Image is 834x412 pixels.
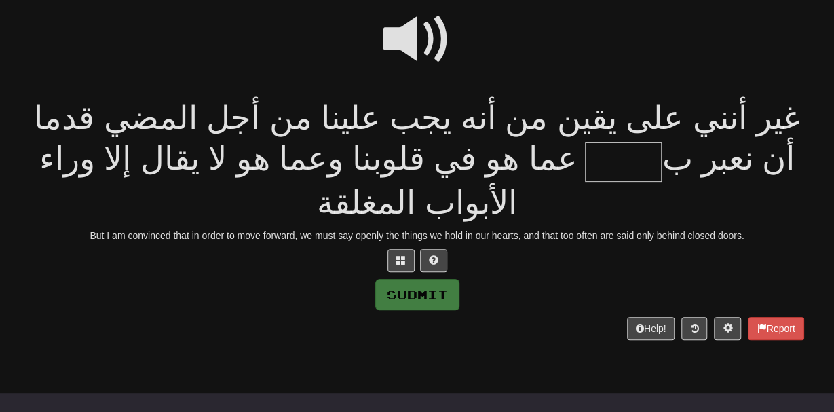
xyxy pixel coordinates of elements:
[387,249,415,272] button: Switch sentence to multiple choice alt+p
[748,317,803,340] button: Report
[420,249,447,272] button: Single letter hint - you only get 1 per sentence and score half the points! alt+h
[627,317,675,340] button: Help!
[39,140,577,221] span: عما هو في قلوبنا وعما هو لا يقال إلا وراء الأبواب المغلقة
[681,317,707,340] button: Round history (alt+y)
[31,229,804,242] div: But I am convinced that in order to move forward, we must say openly the things we hold in our he...
[34,99,800,177] span: غير أنني على يقين من أنه يجب علينا من أجل المضي قدما أن نعبر ب
[375,279,459,310] button: Submit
